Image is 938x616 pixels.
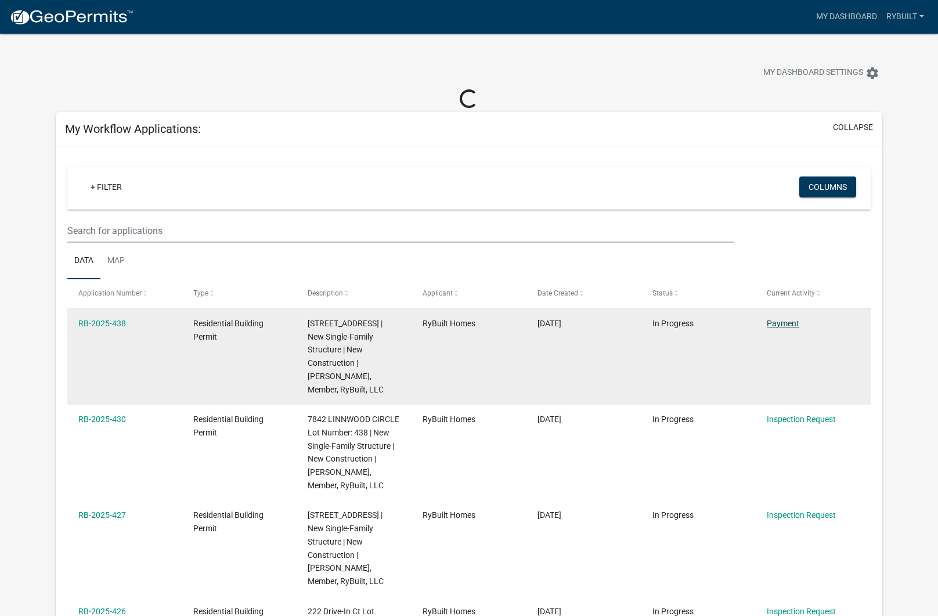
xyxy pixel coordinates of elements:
a: Payment [767,319,799,328]
span: Applicant [423,289,453,297]
span: RyBuilt Homes [423,510,475,520]
a: My Dashboard [811,6,882,28]
span: In Progress [652,319,694,328]
button: Columns [799,176,856,197]
datatable-header-cell: Current Activity [756,279,871,307]
span: 08/12/2025 [537,319,561,328]
span: Application Number [78,289,142,297]
i: settings [865,66,879,80]
span: RyBuilt Homes [423,415,475,424]
span: RyBuilt Homes [423,607,475,616]
datatable-header-cell: Date Created [526,279,641,307]
datatable-header-cell: Type [182,279,297,307]
span: Description [308,289,343,297]
span: Residential Building Permit [193,415,264,437]
span: Current Activity [767,289,815,297]
span: Residential Building Permit [193,319,264,341]
a: RB-2025-430 [78,415,126,424]
a: + Filter [81,176,131,197]
a: Inspection Request [767,510,836,520]
span: Residential Building Permit [193,510,264,533]
span: Type [193,289,208,297]
span: In Progress [652,510,694,520]
datatable-header-cell: Status [641,279,756,307]
span: 07/10/2025 [537,415,561,424]
span: Status [652,289,673,297]
a: Map [100,243,132,280]
datatable-header-cell: Description [297,279,412,307]
a: Inspection Request [767,415,836,424]
datatable-header-cell: Application Number [67,279,182,307]
a: Data [67,243,100,280]
span: 7625 MELROSE LANE Lot Number: 558 | New Single-Family Structure | New Construction | Ryan Hodskin... [308,510,384,586]
span: 06/13/2025 [537,607,561,616]
a: RyBuilt [882,6,929,28]
span: In Progress [652,415,694,424]
datatable-header-cell: Applicant [412,279,526,307]
a: Inspection Request [767,607,836,616]
span: Date Created [537,289,578,297]
span: 7623 MELROSE LANE Lot Number: 559 | New Single-Family Structure | New Construction | Ryan Hodskin... [308,319,384,394]
button: collapse [833,121,873,134]
h5: My Workflow Applications: [65,122,201,136]
button: My Dashboard Settingssettings [754,62,889,84]
span: 06/13/2025 [537,510,561,520]
a: RB-2025-438 [78,319,126,328]
span: RyBuilt Homes [423,319,475,328]
input: Search for applications [67,219,734,243]
span: In Progress [652,607,694,616]
span: My Dashboard Settings [763,66,863,80]
span: 7842 LINNWOOD CIRCLE Lot Number: 438 | New Single-Family Structure | New Construction | Ryan Hods... [308,415,399,490]
a: RB-2025-426 [78,607,126,616]
a: RB-2025-427 [78,510,126,520]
